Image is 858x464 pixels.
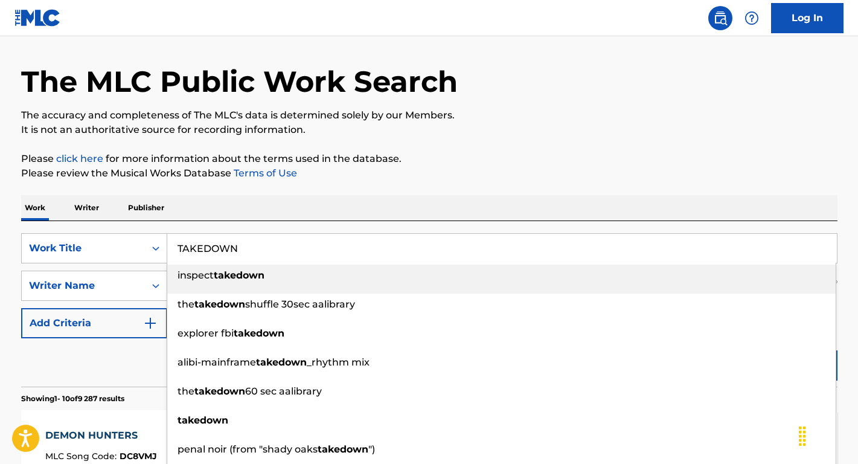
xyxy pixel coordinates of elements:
span: the [178,385,194,397]
img: 9d2ae6d4665cec9f34b9.svg [143,316,158,330]
p: The accuracy and completeness of The MLC's data is determined solely by our Members. [21,108,837,123]
div: Work Title [29,241,138,256]
form: Search Form [21,233,837,387]
img: search [713,11,728,25]
span: _rhythm mix [307,356,370,368]
p: Showing 1 - 10 of 9 287 results [21,393,124,404]
span: explorer fbi [178,327,234,339]
span: ") [368,443,375,455]
strong: takedown [194,385,245,397]
p: Writer [71,195,103,221]
iframe: Chat Widget [798,406,858,464]
span: inspect [178,269,214,281]
h1: The MLC Public Work Search [21,63,458,100]
p: Please review the Musical Works Database [21,166,837,181]
p: Publisher [124,195,168,221]
a: click here [56,153,103,164]
p: Please for more information about the terms used in the database. [21,152,837,166]
a: Terms of Use [231,167,297,179]
strong: takedown [234,327,284,339]
img: help [744,11,759,25]
strong: takedown [256,356,307,368]
p: Work [21,195,49,221]
div: DEMON HUNTERS [45,428,157,443]
img: MLC Logo [14,9,61,27]
span: alibi-mainframe [178,356,256,368]
a: Public Search [708,6,732,30]
strong: takedown [318,443,368,455]
div: Help [740,6,764,30]
span: 60 sec aalibrary [245,385,322,397]
a: Log In [771,3,844,33]
button: Add Criteria [21,308,167,338]
strong: takedown [178,414,228,426]
div: Widget de chat [798,406,858,464]
span: DC8VMJ [120,451,157,462]
div: Writer Name [29,279,138,293]
span: penal noir (from "shady oaks [178,443,318,455]
span: shuffle 30sec aalibrary [245,298,355,310]
p: It is not an authoritative source for recording information. [21,123,837,137]
span: the [178,298,194,310]
strong: takedown [194,298,245,310]
div: Glisser [793,418,812,454]
span: MLC Song Code : [45,451,120,462]
strong: takedown [214,269,264,281]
